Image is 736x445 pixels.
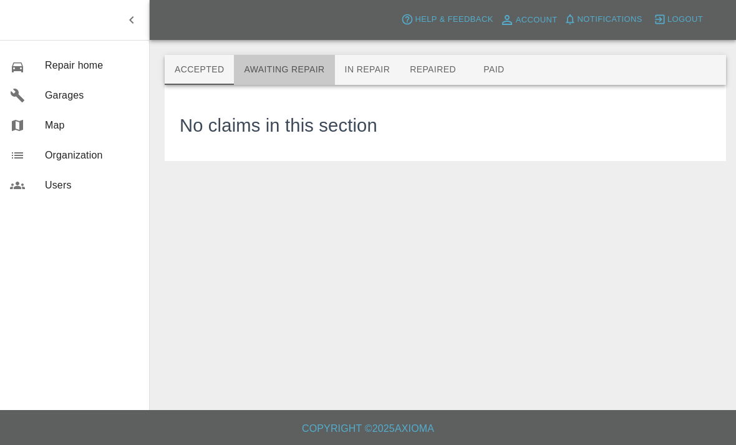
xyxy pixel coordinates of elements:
h6: Copyright © 2025 Axioma [10,420,726,438]
span: Account [516,13,558,27]
span: Organization [45,148,139,163]
span: Logout [667,12,703,27]
span: Notifications [578,12,642,27]
button: Accepted [165,55,234,85]
h3: No claims in this section [180,112,377,140]
a: Account [496,10,561,30]
button: In Repair [335,55,400,85]
span: Repair home [45,58,139,73]
button: Awaiting Repair [234,55,334,85]
span: Users [45,178,139,193]
button: Notifications [561,10,646,29]
button: Help & Feedback [398,10,496,29]
span: Map [45,118,139,133]
button: Logout [651,10,706,29]
span: Help & Feedback [415,12,493,27]
span: Garages [45,88,139,103]
button: Paid [466,55,522,85]
button: Repaired [400,55,466,85]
